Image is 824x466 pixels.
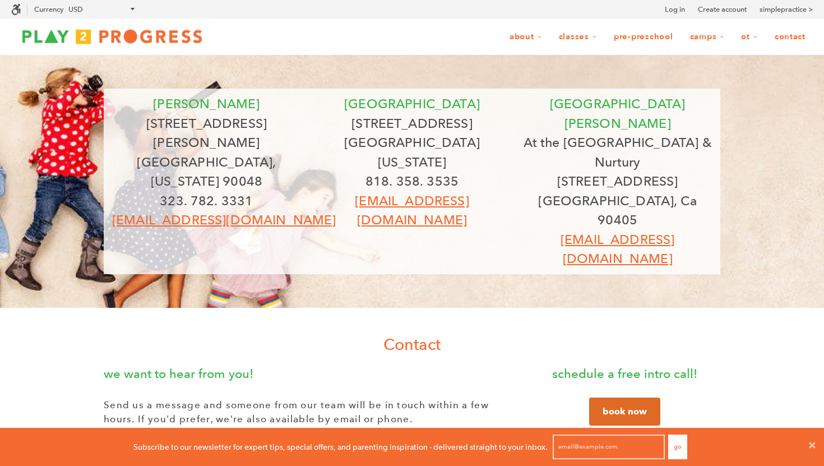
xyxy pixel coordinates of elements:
[550,96,686,131] font: [GEOGRAPHIC_DATA][PERSON_NAME]
[344,96,480,112] span: [GEOGRAPHIC_DATA]
[133,441,548,453] p: Subscribe to our newsletter for expert tips, special offers, and parenting inspiration - delivere...
[104,364,507,384] p: we want to hear from you!
[112,191,301,211] p: 323. 782. 3331
[318,114,507,133] p: [STREET_ADDRESS]
[112,153,301,191] p: [GEOGRAPHIC_DATA], [US_STATE] 90048
[355,193,469,228] a: [EMAIL_ADDRESS][DOMAIN_NAME]
[502,26,549,48] a: About
[553,435,665,459] input: email@example.com
[665,4,685,15] a: Log in
[104,398,507,427] p: Send us a message and someone from our team will be in touch within a few hours. If you'd prefer,...
[112,212,336,228] a: [EMAIL_ADDRESS][DOMAIN_NAME]
[607,26,681,48] a: Pre-Preschool
[523,133,712,172] p: At the [GEOGRAPHIC_DATA] & Nurtury
[318,172,507,191] p: 818. 358. 3535
[698,4,747,15] a: Create account
[153,96,260,112] font: [PERSON_NAME]
[760,4,813,15] a: simplepractice >
[589,398,660,426] a: book now
[523,191,712,230] p: [GEOGRAPHIC_DATA], Ca 90405
[318,133,507,172] p: [GEOGRAPHIC_DATA][US_STATE]
[767,26,813,48] a: Contact
[734,26,765,48] a: OT
[561,232,674,267] a: [EMAIL_ADDRESS][DOMAIN_NAME]
[11,25,213,48] img: Play2Progress logo
[668,435,687,459] button: Go
[552,26,604,48] a: Classes
[112,114,301,153] p: [STREET_ADDRESS][PERSON_NAME]
[530,364,720,384] p: schedule a free intro call!
[523,172,712,191] p: [STREET_ADDRESS]
[34,5,63,13] label: Currency
[683,26,732,48] a: Camps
